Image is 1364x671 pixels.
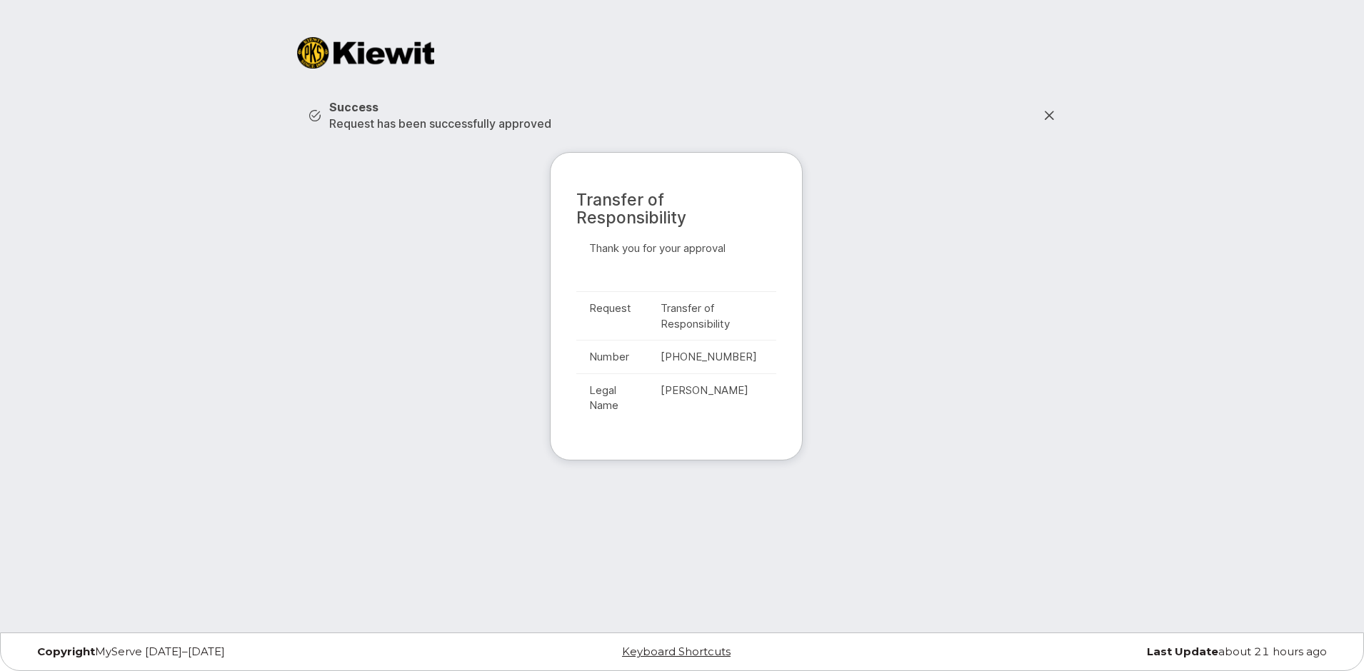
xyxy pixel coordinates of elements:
td: Legal Name [576,373,648,422]
a: Keyboard Shortcuts [622,645,731,658]
td: [PHONE_NUMBER] [648,340,776,373]
td: Request [576,291,648,340]
strong: Success [329,99,551,116]
div: MyServe [DATE]–[DATE] [26,646,463,657]
div: about 21 hours ago [901,646,1338,657]
h3: Transfer of Responsibility [576,191,765,228]
td: Transfer of Responsibility [648,291,776,340]
div: Request has been successfully approved [329,99,551,132]
img: Kiewit Corporation [297,37,434,69]
div: Thank you for your approval [576,233,776,263]
strong: Last Update [1147,645,1218,658]
td: [PERSON_NAME] [648,373,776,422]
strong: Copyright [37,645,95,658]
td: Number [576,340,648,373]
